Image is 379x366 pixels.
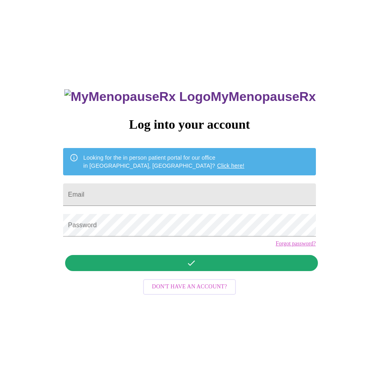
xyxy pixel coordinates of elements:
button: Don't have an account? [143,279,236,295]
span: Don't have an account? [152,282,227,292]
h3: Log into your account [63,117,315,132]
a: Don't have an account? [141,283,238,290]
div: Looking for the in person patient portal for our office in [GEOGRAPHIC_DATA], [GEOGRAPHIC_DATA]? [83,150,244,173]
h3: MyMenopauseRx [64,89,316,104]
a: Click here! [217,162,244,169]
img: MyMenopauseRx Logo [64,89,211,104]
a: Forgot password? [276,241,316,247]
